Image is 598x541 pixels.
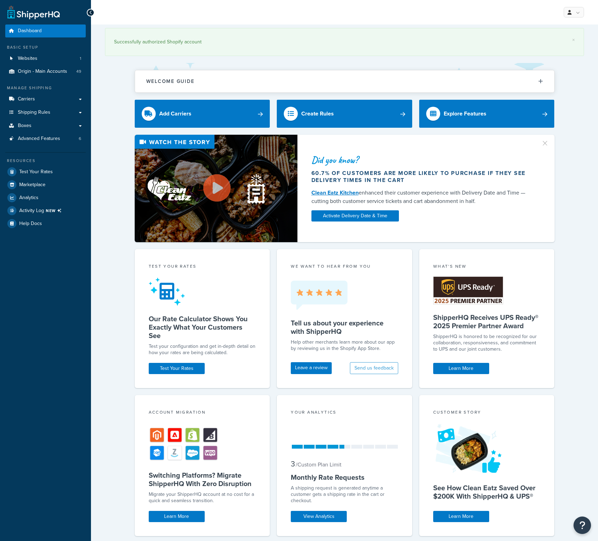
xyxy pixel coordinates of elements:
a: Dashboard [5,24,86,37]
a: Shipping Rules [5,106,86,119]
span: Analytics [19,195,38,201]
span: 1 [80,56,81,62]
a: × [572,37,575,43]
a: Add Carriers [135,100,270,128]
a: View Analytics [291,511,347,522]
button: Open Resource Center [574,517,591,534]
a: Leave a review [291,362,332,374]
span: 49 [76,69,81,75]
span: NEW [46,208,64,213]
span: Test Your Rates [19,169,53,175]
div: Explore Features [444,109,486,119]
a: Clean Eatz Kitchen [311,189,359,197]
span: Activity Log [19,206,64,215]
div: 60.7% of customers are more likely to purchase if they see delivery times in the cart [311,170,533,184]
li: [object Object] [5,204,86,217]
span: Websites [18,56,37,62]
button: Send us feedback [350,362,398,374]
span: Dashboard [18,28,42,34]
a: Test Your Rates [5,166,86,178]
div: Basic Setup [5,44,86,50]
div: Resources [5,158,86,164]
h5: Tell us about your experience with ShipperHQ [291,319,398,336]
li: Origin - Main Accounts [5,65,86,78]
a: Activate Delivery Date & Time [311,210,399,222]
div: What's New [433,263,541,271]
a: Activity LogNEW [5,204,86,217]
div: Customer Story [433,409,541,417]
h5: ShipperHQ Receives UPS Ready® 2025 Premier Partner Award [433,313,541,330]
a: Learn More [433,363,489,374]
div: Manage Shipping [5,85,86,91]
h2: Welcome Guide [146,79,195,84]
a: Boxes [5,119,86,132]
a: Create Rules [277,100,412,128]
img: Video thumbnail [135,135,297,242]
small: / Custom Plan Limit [296,461,342,469]
div: A shipping request is generated anytime a customer gets a shipping rate in the cart or checkout. [291,485,398,504]
li: Websites [5,52,86,65]
a: Test Your Rates [149,363,205,374]
span: Marketplace [19,182,45,188]
p: ShipperHQ is honored to be recognized for our collaboration, responsiveness, and commitment to UP... [433,333,541,352]
span: 3 [291,458,295,470]
div: Add Carriers [159,109,191,119]
a: Learn More [433,511,489,522]
a: Advanced Features6 [5,132,86,145]
div: Did you know? [311,155,533,165]
p: Help other merchants learn more about our app by reviewing us in the Shopify App Store. [291,339,398,352]
div: Migrate your ShipperHQ account at no cost for a quick and seamless transition. [149,491,256,504]
span: 6 [79,136,81,142]
a: Websites1 [5,52,86,65]
h5: Monthly Rate Requests [291,473,398,482]
a: Analytics [5,191,86,204]
p: we want to hear from you [291,263,398,269]
a: Learn More [149,511,205,522]
a: Explore Features [419,100,555,128]
div: Successfully authorized Shopify account [114,37,575,47]
div: enhanced their customer experience with Delivery Date and Time — cutting both customer service ti... [311,189,533,205]
span: Origin - Main Accounts [18,69,67,75]
div: Test your rates [149,263,256,271]
h5: Our Rate Calculator Shows You Exactly What Your Customers See [149,315,256,340]
li: Advanced Features [5,132,86,145]
a: Carriers [5,93,86,106]
span: Carriers [18,96,35,102]
span: Boxes [18,123,31,129]
span: Help Docs [19,221,42,227]
h5: See How Clean Eatz Saved Over $200K With ShipperHQ & UPS® [433,484,541,500]
div: Account Migration [149,409,256,417]
a: Origin - Main Accounts49 [5,65,86,78]
span: Advanced Features [18,136,60,142]
div: Create Rules [301,109,334,119]
span: Shipping Rules [18,110,50,115]
div: Test your configuration and get in-depth detail on how your rates are being calculated. [149,343,256,356]
a: Marketplace [5,178,86,191]
h5: Switching Platforms? Migrate ShipperHQ With Zero Disruption [149,471,256,488]
div: Your Analytics [291,409,398,417]
a: Help Docs [5,217,86,230]
button: Welcome Guide [135,70,554,92]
